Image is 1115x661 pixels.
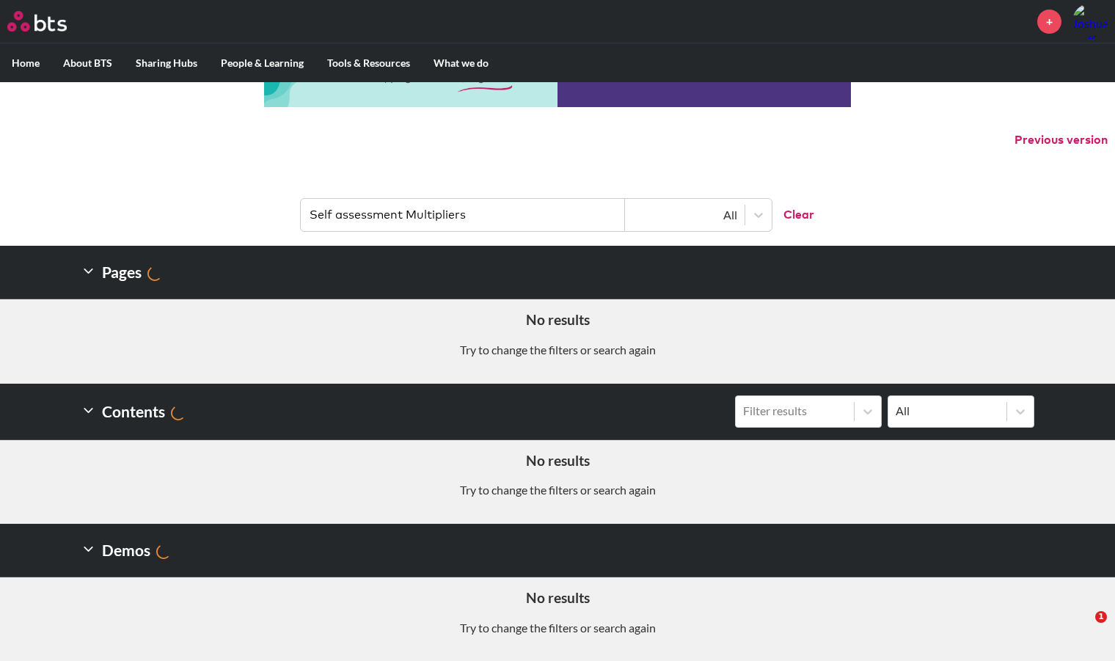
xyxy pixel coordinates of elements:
[7,11,94,32] a: Go home
[11,588,1104,608] h5: No results
[896,403,999,419] div: All
[11,310,1104,330] h5: No results
[1037,10,1061,34] a: +
[11,451,1104,471] h5: No results
[11,342,1104,358] p: Try to change the filters or search again
[81,395,186,428] h2: Contents
[743,403,847,419] div: Filter results
[11,620,1104,636] p: Try to change the filters or search again
[7,11,67,32] img: BTS Logo
[1015,132,1108,148] button: Previous version
[772,199,814,231] button: Clear
[11,482,1104,498] p: Try to change the filters or search again
[301,199,625,231] input: Find contents, pages and demos...
[315,44,422,82] label: Tools & Resources
[81,258,162,287] h2: Pages
[124,44,209,82] label: Sharing Hubs
[1072,4,1108,39] img: Joshua Duffill
[209,44,315,82] label: People & Learning
[1065,611,1100,646] iframe: Intercom live chat
[1095,611,1107,623] span: 1
[81,536,171,565] h2: Demos
[1072,4,1108,39] a: Profile
[51,44,124,82] label: About BTS
[632,207,737,223] div: All
[422,44,500,82] label: What we do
